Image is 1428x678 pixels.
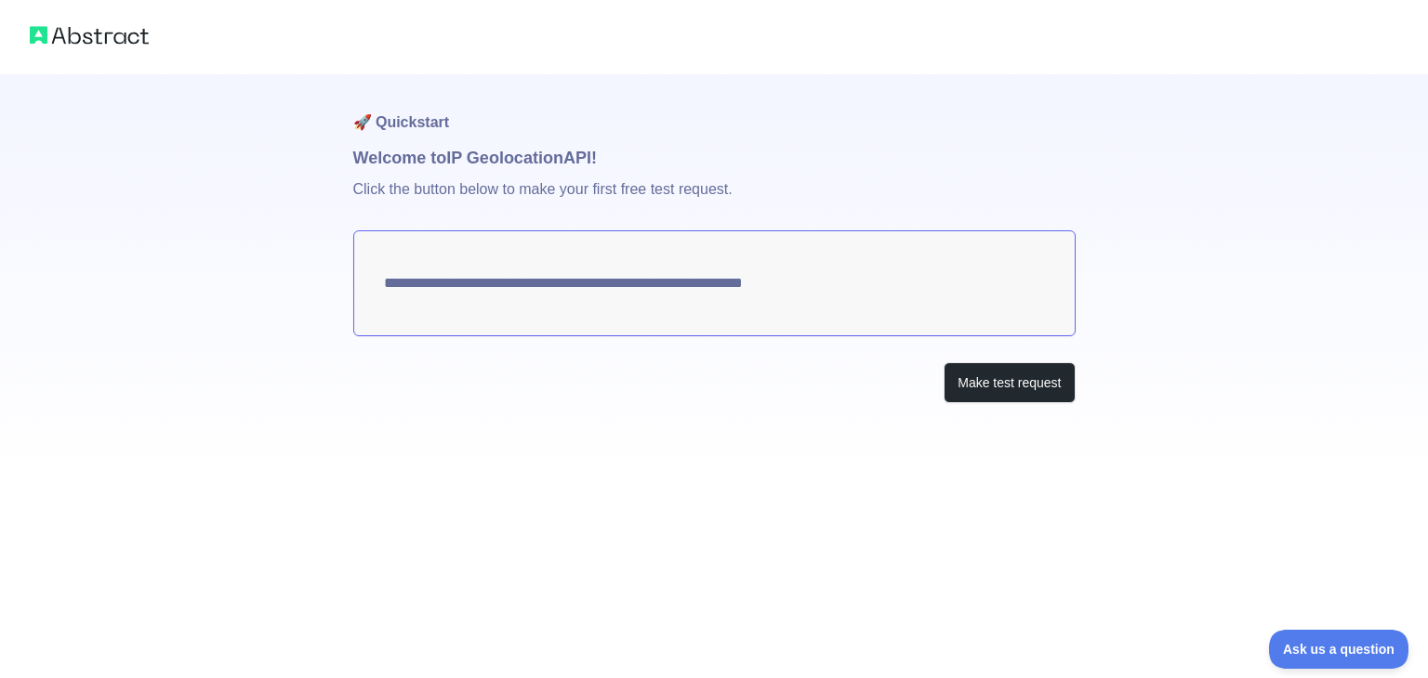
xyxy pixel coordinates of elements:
[353,145,1076,171] h1: Welcome to IP Geolocation API!
[353,74,1076,145] h1: 🚀 Quickstart
[1269,630,1409,669] iframe: Toggle Customer Support
[30,22,149,48] img: Abstract logo
[944,362,1075,404] button: Make test request
[353,171,1076,230] p: Click the button below to make your first free test request.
